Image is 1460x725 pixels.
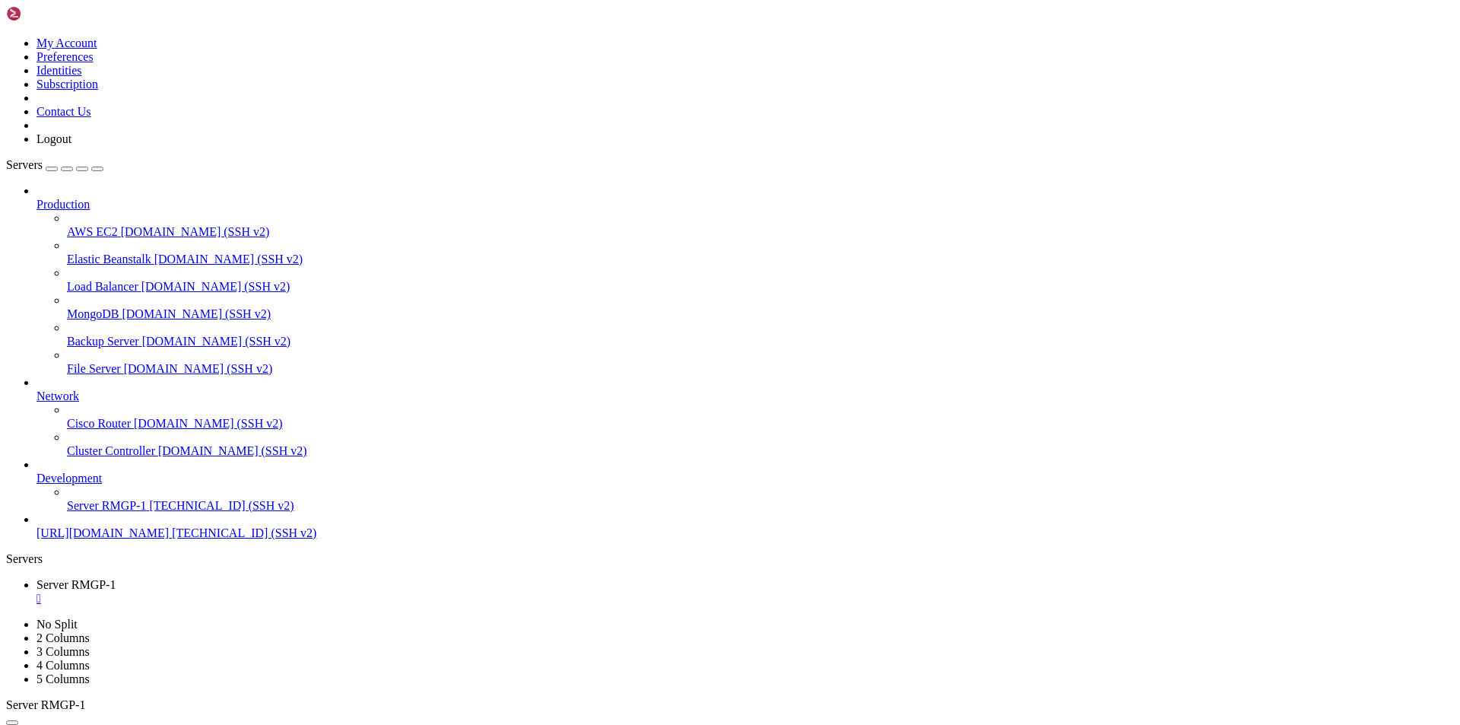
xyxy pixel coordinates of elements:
span: Cisco Router [67,417,131,430]
span: [TECHNICAL_ID] (SSH v2) [172,526,316,539]
span: Cluster Controller [67,444,155,457]
span: Network [36,390,79,402]
span: [DOMAIN_NAME] (SSH v2) [158,444,307,457]
span: [URL][DOMAIN_NAME] [36,526,169,539]
li: Cisco Router [DOMAIN_NAME] (SSH v2) [67,403,1454,431]
a: Elastic Beanstalk [DOMAIN_NAME] (SSH v2) [67,253,1454,266]
li: Production [36,184,1454,376]
a: Network [36,390,1454,403]
a: Preferences [36,50,94,63]
a: Subscription [36,78,98,91]
span: [DOMAIN_NAME] (SSH v2) [142,335,291,348]
span: Development [36,472,102,485]
span: [DOMAIN_NAME] (SSH v2) [122,307,271,320]
a: 4 Columns [36,659,90,672]
li: Server RMGP-1 [TECHNICAL_ID] (SSH v2) [67,485,1454,513]
li: File Server [DOMAIN_NAME] (SSH v2) [67,348,1454,376]
a: No Split [36,618,78,631]
div: Servers [6,552,1454,566]
span: MongoDB [67,307,119,320]
span: Server RMGP-1 [36,578,116,591]
a: Contact Us [36,105,91,118]
li: Backup Server [DOMAIN_NAME] (SSH v2) [67,321,1454,348]
li: Load Balancer [DOMAIN_NAME] (SSH v2) [67,266,1454,294]
span: [DOMAIN_NAME] (SSH v2) [141,280,290,293]
span: AWS EC2 [67,225,118,238]
a: MongoDB [DOMAIN_NAME] (SSH v2) [67,307,1454,321]
a: 5 Columns [36,673,90,685]
span: [DOMAIN_NAME] (SSH v2) [124,362,273,375]
a: Production [36,198,1454,211]
a: AWS EC2 [DOMAIN_NAME] (SSH v2) [67,225,1454,239]
li: [URL][DOMAIN_NAME] [TECHNICAL_ID] (SSH v2) [36,513,1454,540]
a: Server RMGP-1 [TECHNICAL_ID] (SSH v2) [67,499,1454,513]
li: Cluster Controller [DOMAIN_NAME] (SSH v2) [67,431,1454,458]
a: [URL][DOMAIN_NAME] [TECHNICAL_ID] (SSH v2) [36,526,1454,540]
span: Servers [6,158,43,171]
li: MongoDB [DOMAIN_NAME] (SSH v2) [67,294,1454,321]
a: Cisco Router [DOMAIN_NAME] (SSH v2) [67,417,1454,431]
a: Identities [36,64,82,77]
a: Development [36,472,1454,485]
span: Server RMGP-1 [6,698,85,711]
span: [DOMAIN_NAME] (SSH v2) [121,225,270,238]
span: Load Balancer [67,280,138,293]
a: Servers [6,158,103,171]
a: Cluster Controller [DOMAIN_NAME] (SSH v2) [67,444,1454,458]
span: File Server [67,362,121,375]
a: 2 Columns [36,631,90,644]
span: [DOMAIN_NAME] (SSH v2) [154,253,303,266]
li: Network [36,376,1454,458]
a: Logout [36,132,71,145]
a: Backup Server [DOMAIN_NAME] (SSH v2) [67,335,1454,348]
span: Backup Server [67,335,139,348]
span: Production [36,198,90,211]
a:  [36,592,1454,606]
a: 3 Columns [36,645,90,658]
span: [TECHNICAL_ID] (SSH v2) [149,499,294,512]
span: Elastic Beanstalk [67,253,151,266]
li: Development [36,458,1454,513]
a: My Account [36,37,97,49]
a: Load Balancer [DOMAIN_NAME] (SSH v2) [67,280,1454,294]
a: Server RMGP-1 [36,578,1454,606]
span: Server RMGP-1 [67,499,146,512]
li: AWS EC2 [DOMAIN_NAME] (SSH v2) [67,211,1454,239]
span: [DOMAIN_NAME] (SSH v2) [134,417,283,430]
li: Elastic Beanstalk [DOMAIN_NAME] (SSH v2) [67,239,1454,266]
a: File Server [DOMAIN_NAME] (SSH v2) [67,362,1454,376]
img: Shellngn [6,6,94,21]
